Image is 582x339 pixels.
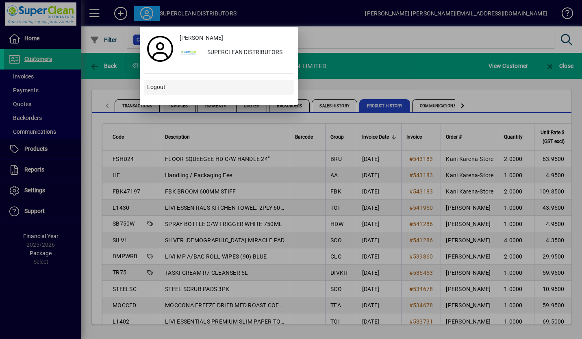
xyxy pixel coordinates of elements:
div: SUPERCLEAN DISTRIBUTORS [201,46,294,60]
span: [PERSON_NAME] [180,34,223,42]
button: SUPERCLEAN DISTRIBUTORS [176,46,294,60]
a: Profile [144,41,176,56]
a: [PERSON_NAME] [176,31,294,46]
span: Logout [147,83,165,91]
button: Logout [144,80,294,95]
